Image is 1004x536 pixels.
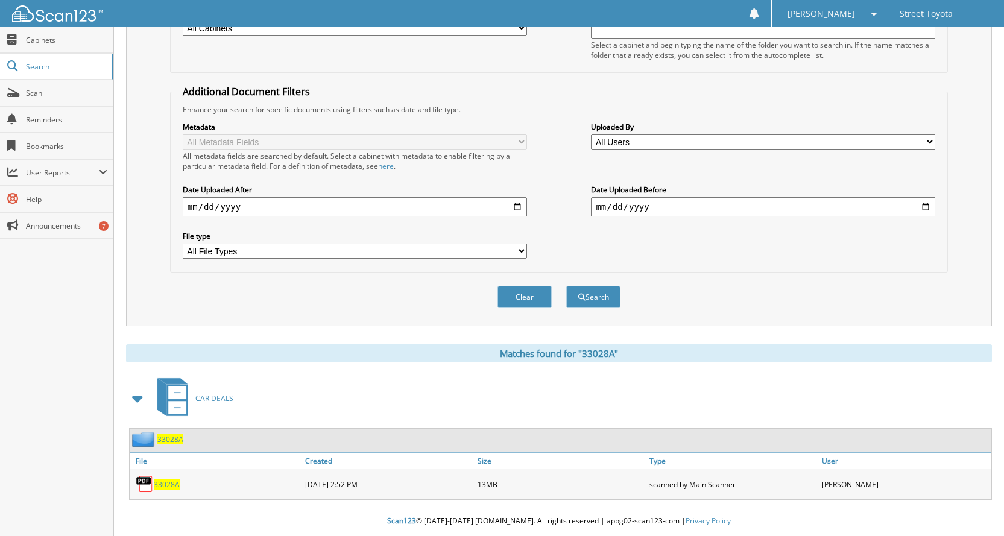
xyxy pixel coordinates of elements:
div: © [DATE]-[DATE] [DOMAIN_NAME]. All rights reserved | appg02-scan123-com | [114,506,1004,536]
span: User Reports [26,168,99,178]
button: Search [566,286,620,308]
div: 13MB [475,472,647,496]
a: 33028A [154,479,180,490]
label: Metadata [183,122,527,132]
div: scanned by Main Scanner [646,472,819,496]
a: 33028A [157,434,183,444]
a: File [130,453,302,469]
a: Privacy Policy [686,516,731,526]
label: Uploaded By [591,122,935,132]
label: File type [183,231,527,241]
img: scan123-logo-white.svg [12,5,103,22]
img: folder2.png [132,432,157,447]
span: Help [26,194,107,204]
div: 7 [99,221,109,231]
div: Matches found for "33028A" [126,344,992,362]
div: [PERSON_NAME] [819,472,991,496]
a: Type [646,453,819,469]
input: end [591,197,935,216]
span: Bookmarks [26,141,107,151]
iframe: Chat Widget [944,478,1004,536]
button: Clear [497,286,552,308]
a: Size [475,453,647,469]
div: Enhance your search for specific documents using filters such as date and file type. [177,104,941,115]
a: User [819,453,991,469]
a: Created [302,453,475,469]
span: Scan123 [387,516,416,526]
span: Scan [26,88,107,98]
a: CAR DEALS [150,374,233,422]
label: Date Uploaded Before [591,184,935,195]
span: Cabinets [26,35,107,45]
label: Date Uploaded After [183,184,527,195]
div: Select a cabinet and begin typing the name of the folder you want to search in. If the name match... [591,40,935,60]
span: Announcements [26,221,107,231]
span: [PERSON_NAME] [788,10,855,17]
legend: Additional Document Filters [177,85,316,98]
span: CAR DEALS [195,393,233,403]
input: start [183,197,527,216]
span: Reminders [26,115,107,125]
div: [DATE] 2:52 PM [302,472,475,496]
img: PDF.png [136,475,154,493]
span: Search [26,61,106,72]
div: All metadata fields are searched by default. Select a cabinet with metadata to enable filtering b... [183,151,527,171]
a: here [378,161,394,171]
span: Street Toyota [900,10,953,17]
